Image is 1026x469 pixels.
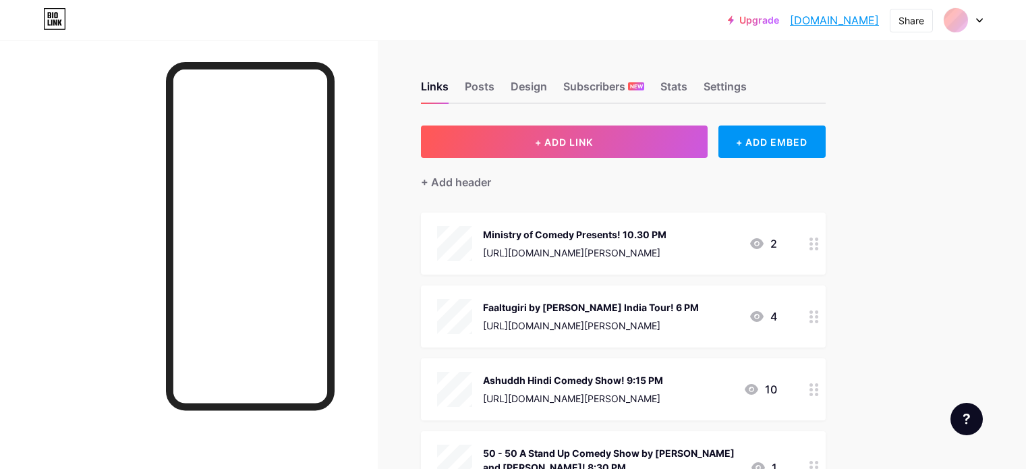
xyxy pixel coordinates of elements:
a: Upgrade [728,15,779,26]
div: [URL][DOMAIN_NAME][PERSON_NAME] [483,391,663,406]
div: + ADD EMBED [718,126,826,158]
span: NEW [630,82,643,90]
div: Stats [660,78,687,103]
div: Ministry of Comedy Presents! 10.30 PM [483,227,666,242]
button: + ADD LINK [421,126,708,158]
div: 2 [749,236,777,252]
span: + ADD LINK [535,136,593,148]
div: Posts [465,78,494,103]
div: [URL][DOMAIN_NAME][PERSON_NAME] [483,246,666,260]
div: 4 [749,308,777,325]
div: Settings [704,78,747,103]
div: Links [421,78,449,103]
div: 10 [743,381,777,397]
div: Ashuddh Hindi Comedy Show! 9:15 PM [483,373,663,387]
div: Faaltugiri by [PERSON_NAME] India Tour! 6 PM [483,300,699,314]
div: [URL][DOMAIN_NAME][PERSON_NAME] [483,319,699,333]
div: Share [899,13,924,28]
div: Subscribers [563,78,644,103]
div: Design [511,78,547,103]
a: [DOMAIN_NAME] [790,12,879,28]
div: + Add header [421,174,491,190]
